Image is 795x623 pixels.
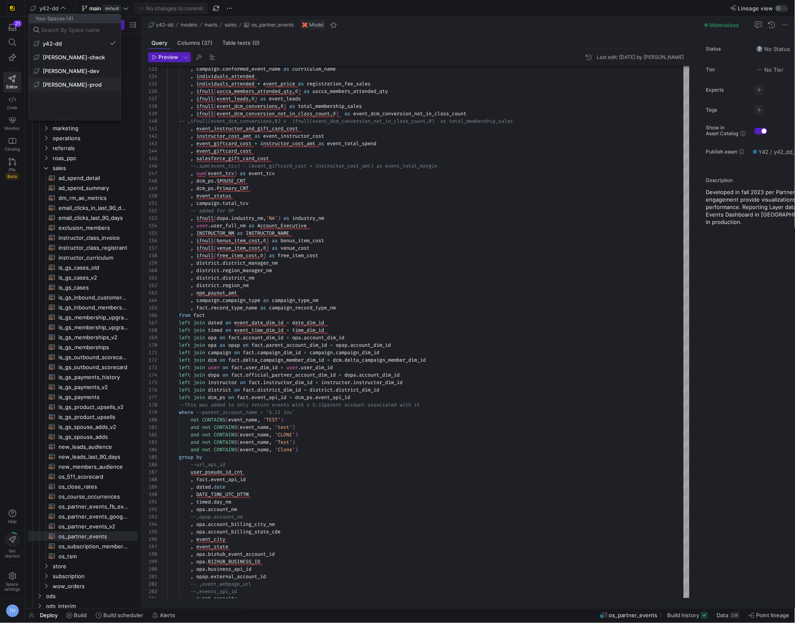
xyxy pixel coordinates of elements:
[29,14,121,23] span: Your Spaces (4)
[43,68,99,74] span: [PERSON_NAME]-dev
[43,40,62,47] span: y42-dd
[43,81,102,88] span: [PERSON_NAME]-prod
[41,27,116,33] input: Search By Space name
[43,54,105,61] span: [PERSON_NAME]-check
